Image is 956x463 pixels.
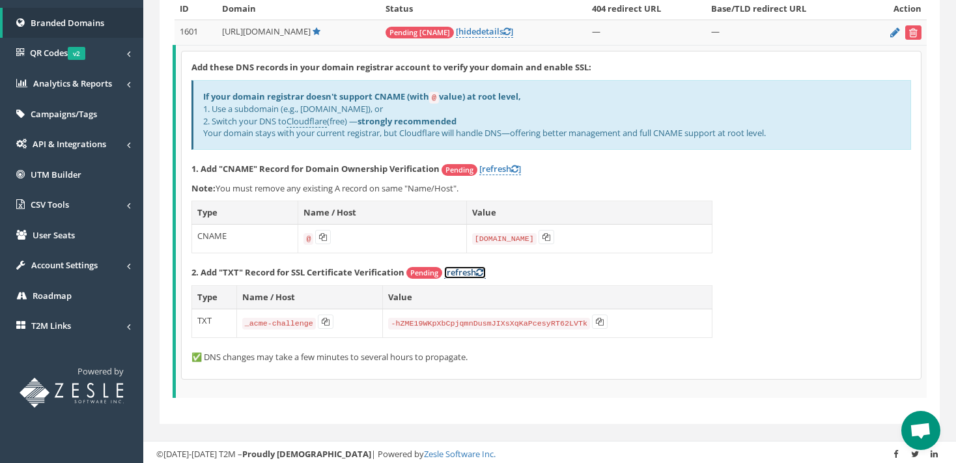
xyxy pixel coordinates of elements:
span: API & Integrations [33,138,106,150]
td: — [587,20,706,46]
span: CSV Tools [31,199,69,210]
div: 1. Use a subdomain (e.g., [DOMAIN_NAME]), or 2. Switch your DNS to (free) — Your domain stays wit... [191,80,911,150]
b: strongly recommended [358,115,457,127]
span: Analytics & Reports [33,77,112,89]
code: _acme-challenge [242,318,316,330]
span: Account Settings [31,259,98,271]
span: User Seats [33,229,75,241]
p: ✅ DNS changes may take a few minutes to several hours to propagate. [191,351,911,363]
a: Open chat [901,411,940,450]
th: Value [383,286,712,309]
a: [refresh] [479,163,521,175]
p: You must remove any existing A record on same "Name/Host". [191,182,911,195]
code: @ [429,92,439,104]
td: TXT [192,309,237,337]
strong: Add these DNS records in your domain registrar account to verify your domain and enable SSL: [191,61,591,73]
span: UTM Builder [31,169,81,180]
span: v2 [68,47,85,60]
span: Pending [406,267,442,279]
td: CNAME [192,224,298,253]
span: QR Codes [30,47,85,59]
div: ©[DATE]-[DATE] T2M – | Powered by [156,448,943,460]
img: T2M URL Shortener powered by Zesle Software Inc. [20,378,124,408]
th: Type [192,286,237,309]
th: Type [192,201,298,225]
span: Branded Domains [31,17,104,29]
span: Pending [CNAME] [386,27,454,38]
b: If your domain registrar doesn't support CNAME (with value) at root level, [203,91,521,102]
strong: Proudly [DEMOGRAPHIC_DATA] [242,448,371,460]
span: Campaigns/Tags [31,108,97,120]
b: Note: [191,182,216,194]
th: Name / Host [236,286,383,309]
th: Name / Host [298,201,466,225]
a: Cloudflare [287,115,327,128]
a: [refresh] [444,266,486,279]
span: Roadmap [33,290,72,302]
strong: 1. Add "CNAME" Record for Domain Ownership Verification [191,163,440,175]
code: [DOMAIN_NAME] [472,233,537,245]
strong: 2. Add "TXT" Record for SSL Certificate Verification [191,266,404,278]
a: [hidedetails] [456,25,513,38]
code: -hZME19WKpXbCpjqmnDusmJIXsXqKaPcesyRT62LVTk [388,318,590,330]
a: Zesle Software Inc. [424,448,496,460]
th: Value [466,201,712,225]
span: [URL][DOMAIN_NAME] [222,25,311,37]
code: @ [303,233,313,245]
span: Pending [442,164,477,176]
td: 1601 [175,20,218,46]
span: Powered by [77,365,124,377]
a: Default [313,25,320,37]
span: hide [458,25,476,37]
span: T2M Links [31,320,71,331]
td: — [706,20,864,46]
